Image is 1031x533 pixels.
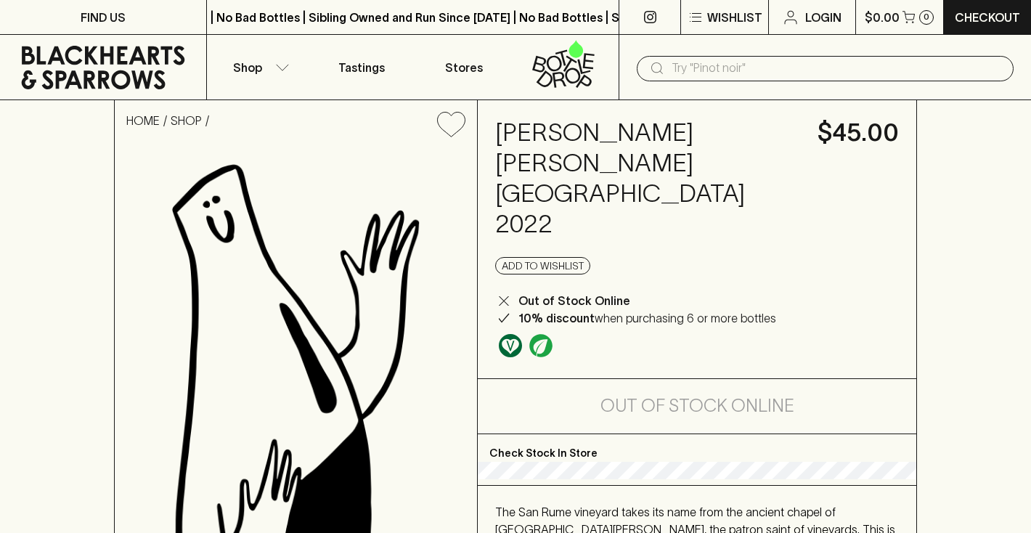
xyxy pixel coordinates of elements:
[526,330,556,361] a: Organic
[338,59,385,76] p: Tastings
[518,312,595,325] b: 10% discount
[495,257,590,274] button: Add to wishlist
[518,309,776,327] p: when purchasing 6 or more bottles
[672,57,1002,80] input: Try "Pinot noir"
[171,114,202,127] a: SHOP
[499,334,522,357] img: Vegan
[431,106,471,143] button: Add to wishlist
[707,9,762,26] p: Wishlist
[600,394,794,418] h5: Out of Stock Online
[955,9,1020,26] p: Checkout
[495,118,800,240] h4: [PERSON_NAME] [PERSON_NAME] [GEOGRAPHIC_DATA] 2022
[233,59,262,76] p: Shop
[818,118,899,148] h4: $45.00
[81,9,126,26] p: FIND US
[529,334,553,357] img: Organic
[478,434,916,462] p: Check Stock In Store
[413,35,516,99] a: Stores
[207,35,310,99] button: Shop
[924,13,929,21] p: 0
[805,9,841,26] p: Login
[126,114,160,127] a: HOME
[865,9,900,26] p: $0.00
[310,35,413,99] a: Tastings
[495,330,526,361] a: Made without the use of any animal products.
[518,292,630,309] p: Out of Stock Online
[445,59,483,76] p: Stores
